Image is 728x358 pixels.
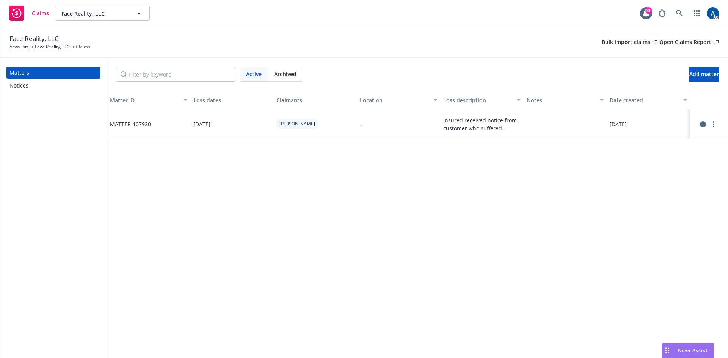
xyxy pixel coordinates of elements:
span: Add matter [689,70,719,78]
a: Bulk import claims [602,36,658,48]
a: Face Reality, LLC [35,44,70,50]
a: Switch app [689,6,704,21]
span: Active [246,70,262,78]
span: Archived [274,70,297,78]
button: Notes [524,91,607,109]
button: Loss description [440,91,524,109]
span: - [360,120,362,128]
div: 99+ [645,7,652,14]
div: Matter ID [110,96,179,104]
a: more [709,120,718,129]
img: photo [707,7,719,19]
span: Nova Assist [678,347,708,353]
button: Loss dates [190,91,274,109]
button: Date created [607,91,690,109]
div: Claimants [276,96,354,104]
div: Date created [610,96,679,104]
span: Face Reality, LLC [9,34,59,44]
button: Location [357,91,440,109]
div: Matters [9,67,29,79]
a: Open Claims Report [659,36,719,48]
button: Add matter [689,67,719,82]
a: Search [672,6,687,21]
span: Face Reality, LLC [61,9,127,17]
a: Matters [6,67,100,79]
div: Location [360,96,429,104]
a: Accounts [9,44,29,50]
a: Notices [6,80,100,92]
span: MATTER- 107920 [110,120,151,128]
button: Face Reality, LLC [55,6,150,21]
div: Drag to move [662,343,672,358]
span: Claims [32,10,49,16]
button: Claimants [273,91,357,109]
button: Nova Assist [662,343,714,358]
div: Notes [527,96,596,104]
input: Filter by keyword [116,67,235,82]
a: Report a Bug [654,6,670,21]
span: Claims [76,44,90,50]
span: [PERSON_NAME] [279,120,315,127]
div: Loss description [443,96,512,104]
span: Insured received notice from customer who suffered alleged injuries to her face after using Face ... [443,116,521,132]
span: [DATE] [193,120,210,128]
div: Loss dates [193,96,271,104]
span: [DATE] [610,120,627,128]
button: Matter ID [107,91,190,109]
div: Notices [9,80,28,92]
